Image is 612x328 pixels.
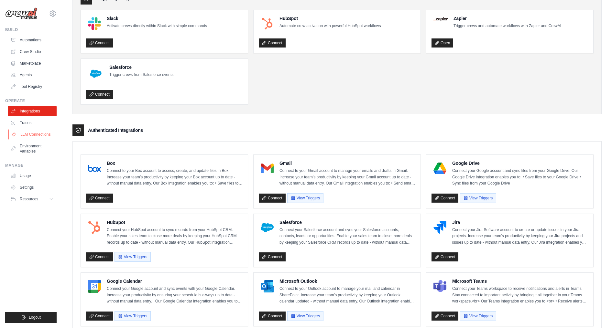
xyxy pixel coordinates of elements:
[5,98,57,103] div: Operate
[8,118,57,128] a: Traces
[107,219,243,226] h4: HubSpot
[454,15,561,22] h4: Zapier
[5,7,38,20] img: Logo
[261,280,274,293] img: Microsoft Outlook Logo
[454,23,561,29] p: Trigger crews and automate workflows with Zapier and CrewAI
[107,168,243,187] p: Connect to your Box account to access, create, and update files in Box. Increase your team’s prod...
[279,168,415,187] p: Connect to your Gmail account to manage your emails and drafts in Gmail. Increase your team’s pro...
[8,81,57,92] a: Tool Registry
[5,312,57,323] button: Logout
[432,194,458,203] a: Connect
[433,280,446,293] img: Microsoft Teams Logo
[86,38,113,48] a: Connect
[259,194,286,203] a: Connect
[452,160,588,166] h4: Google Drive
[5,27,57,32] div: Build
[259,312,286,321] a: Connect
[107,278,243,284] h4: Google Calendar
[8,35,57,45] a: Automations
[433,162,446,175] img: Google Drive Logo
[107,227,243,246] p: Connect your HubSpot account to sync records from your HubSpot CRM. Enable your sales team to clo...
[115,252,151,262] button: View Triggers
[279,278,415,284] h4: Microsoft Outlook
[109,72,173,78] p: Trigger crews from Salesforce events
[279,227,415,246] p: Connect your Salesforce account and sync your Salesforce accounts, contacts, leads, or opportunit...
[261,221,274,234] img: Salesforce Logo
[88,66,104,81] img: Salesforce Logo
[107,286,243,305] p: Connect your Google account and sync events with your Google Calendar. Increase your productivity...
[261,17,274,30] img: HubSpot Logo
[452,168,588,187] p: Connect your Google account and sync files from your Google Drive. Our Google Drive integration e...
[115,311,151,321] button: View Triggers
[8,47,57,57] a: Crew Studio
[432,312,458,321] a: Connect
[8,129,57,140] a: LLM Connections
[5,163,57,168] div: Manage
[88,17,101,30] img: Slack Logo
[86,252,113,261] a: Connect
[8,182,57,193] a: Settings
[8,141,57,156] a: Environment Variables
[88,280,101,293] img: Google Calendar Logo
[433,221,446,234] img: Jira Logo
[432,38,453,48] a: Open
[8,194,57,204] button: Resources
[460,193,496,203] button: View Triggers
[8,106,57,116] a: Integrations
[88,221,101,234] img: HubSpot Logo
[452,227,588,246] p: Connect your Jira Software account to create or update issues in your Jira projects. Increase you...
[107,160,243,166] h4: Box
[86,312,113,321] a: Connect
[88,162,101,175] img: Box Logo
[279,286,415,305] p: Connect to your Outlook account to manage your mail and calendar in SharePoint. Increase your tea...
[279,23,381,29] p: Automate crew activation with powerful HubSpot workflows
[433,17,448,21] img: Zapier Logo
[279,15,381,22] h4: HubSpot
[88,127,143,133] h3: Authenticated Integrations
[107,15,207,22] h4: Slack
[107,23,207,29] p: Activate crews directly within Slack with simple commands
[20,196,38,202] span: Resources
[259,252,286,261] a: Connect
[452,278,588,284] h4: Microsoft Teams
[8,58,57,69] a: Marketplace
[29,315,41,320] span: Logout
[8,70,57,80] a: Agents
[460,311,496,321] button: View Triggers
[452,219,588,226] h4: Jira
[279,160,415,166] h4: Gmail
[261,162,274,175] img: Gmail Logo
[86,90,113,99] a: Connect
[287,311,323,321] button: View Triggers
[8,171,57,181] a: Usage
[279,219,415,226] h4: Salesforce
[259,38,286,48] a: Connect
[287,193,323,203] button: View Triggers
[432,252,458,261] a: Connect
[452,286,588,305] p: Connect your Teams workspace to receive notifications and alerts in Teams. Stay connected to impo...
[109,64,173,70] h4: Salesforce
[86,194,113,203] a: Connect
